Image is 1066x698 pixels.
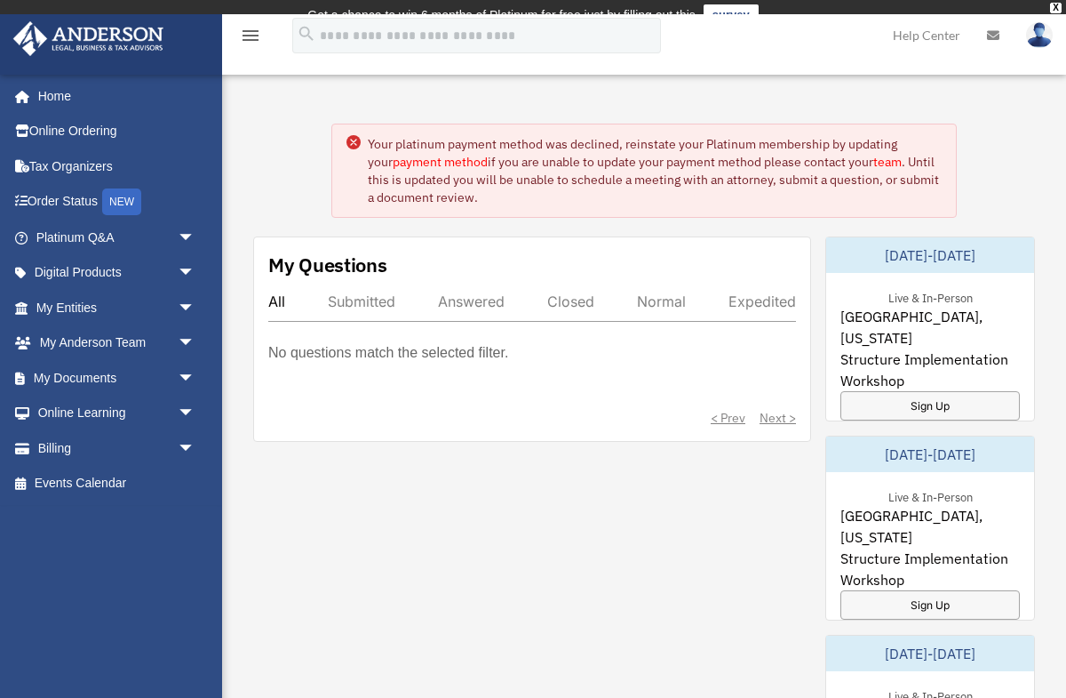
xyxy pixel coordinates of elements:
div: [DATE]-[DATE] [826,237,1034,273]
a: My Entitiesarrow_drop_down [12,290,222,325]
span: Structure Implementation Workshop [840,349,1020,391]
a: My Documentsarrow_drop_down [12,360,222,396]
img: Anderson Advisors Platinum Portal [8,21,169,56]
a: Sign Up [840,590,1020,620]
span: arrow_drop_down [178,396,213,432]
a: Online Ordering [12,114,222,149]
div: [DATE]-[DATE] [826,636,1034,671]
span: [GEOGRAPHIC_DATA], [US_STATE] [840,505,1020,548]
a: Platinum Q&Aarrow_drop_down [12,220,222,255]
div: Get a chance to win 6 months of Platinum for free just by filling out this [307,4,696,26]
div: close [1050,3,1062,13]
span: arrow_drop_down [178,360,213,397]
a: menu [240,31,261,46]
a: Events Calendar [12,466,222,501]
div: NEW [102,189,141,215]
a: Home [12,78,213,114]
span: arrow_drop_down [178,325,213,362]
a: Sign Up [840,391,1020,421]
a: My Anderson Teamarrow_drop_down [12,325,222,361]
i: menu [240,25,261,46]
div: Expedited [728,293,796,310]
a: Billingarrow_drop_down [12,430,222,466]
div: Your platinum payment method was declined, reinstate your Platinum membership by updating your if... [368,135,942,206]
img: User Pic [1026,22,1053,48]
div: Submitted [328,293,395,310]
div: Normal [637,293,686,310]
i: search [297,24,316,44]
a: Digital Productsarrow_drop_down [12,255,222,291]
div: [DATE]-[DATE] [826,437,1034,472]
a: survey [704,4,759,26]
a: team [873,154,902,170]
span: arrow_drop_down [178,430,213,467]
div: Live & In-Person [874,287,987,306]
div: All [268,293,285,310]
div: Live & In-Person [874,486,987,505]
a: Online Learningarrow_drop_down [12,396,222,431]
span: Structure Implementation Workshop [840,548,1020,590]
a: payment method [393,154,488,170]
div: Closed [547,293,594,310]
span: arrow_drop_down [178,290,213,326]
span: [GEOGRAPHIC_DATA], [US_STATE] [840,306,1020,349]
a: Tax Organizers [12,148,222,184]
div: My Questions [268,252,387,278]
div: Answered [438,293,505,310]
p: No questions match the selected filter. [268,341,508,365]
span: arrow_drop_down [178,220,213,256]
a: Order StatusNEW [12,184,222,221]
span: arrow_drop_down [178,255,213,292]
